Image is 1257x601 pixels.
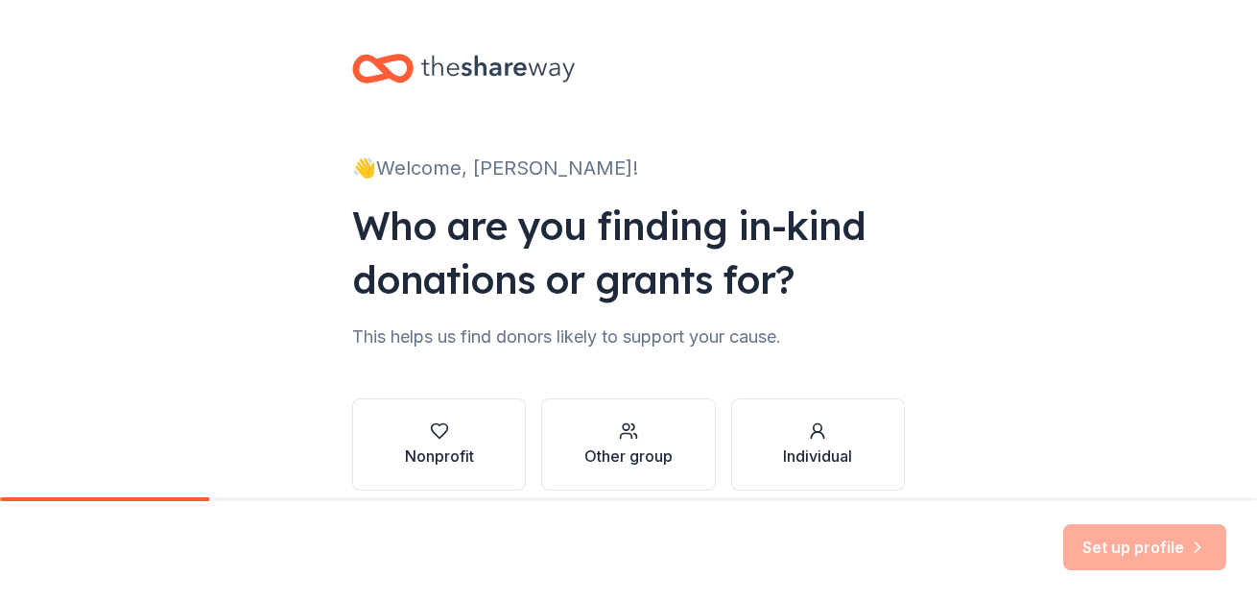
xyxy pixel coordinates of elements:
[352,322,905,352] div: This helps us find donors likely to support your cause.
[405,445,474,468] div: Nonprofit
[352,199,905,306] div: Who are you finding in-kind donations or grants for?
[352,398,526,491] button: Nonprofit
[541,398,715,491] button: Other group
[352,153,905,183] div: 👋 Welcome, [PERSON_NAME]!
[783,445,852,468] div: Individual
[731,398,905,491] button: Individual
[584,445,673,468] div: Other group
